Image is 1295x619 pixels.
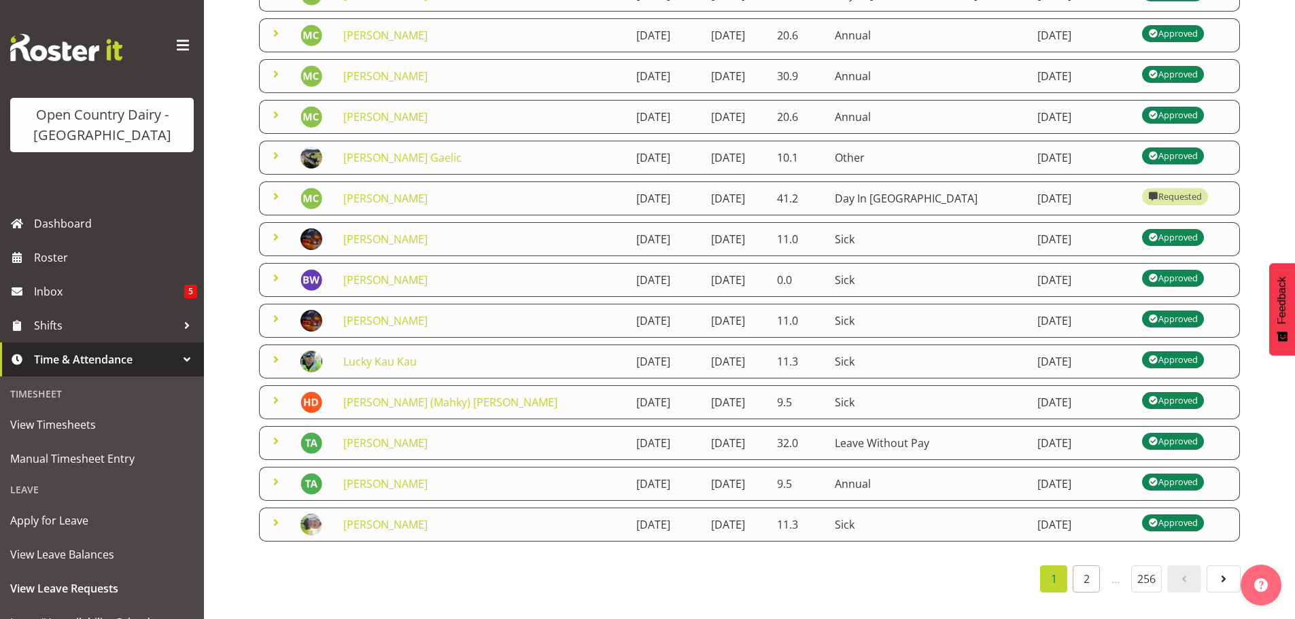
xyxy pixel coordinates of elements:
[769,344,827,378] td: 11.3
[1148,514,1197,531] div: Approved
[3,380,201,408] div: Timesheet
[1148,107,1197,123] div: Approved
[628,181,702,215] td: [DATE]
[1148,188,1201,205] div: Requested
[1029,467,1134,501] td: [DATE]
[300,351,322,372] img: lucky-kau-kaub75bdeb4ebc3a1a5d501d68e79194433.png
[184,285,197,298] span: 5
[703,467,770,501] td: [DATE]
[3,537,201,571] a: View Leave Balances
[1029,100,1134,134] td: [DATE]
[827,100,1029,134] td: Annual
[343,476,428,491] a: [PERSON_NAME]
[1029,344,1134,378] td: [DATE]
[34,315,177,336] span: Shifts
[628,141,702,175] td: [DATE]
[1029,426,1134,460] td: [DATE]
[1148,270,1197,286] div: Approved
[703,508,770,542] td: [DATE]
[343,272,428,287] a: [PERSON_NAME]
[1254,578,1268,592] img: help-xxl-2.png
[1029,59,1134,93] td: [DATE]
[769,222,827,256] td: 11.0
[1029,508,1134,542] td: [DATE]
[300,514,322,535] img: bryan-leathart84cfdb952d0f4e63f5e7337c8aa82601.png
[1029,141,1134,175] td: [DATE]
[1148,229,1197,245] div: Approved
[300,432,322,454] img: thakur-ajit-singh11708.jpg
[343,28,428,43] a: [PERSON_NAME]
[769,385,827,419] td: 9.5
[703,222,770,256] td: [DATE]
[300,228,322,250] img: amba-swann7ed9d8112a71dfd9dade164ec80c2a42.png
[628,385,702,419] td: [DATE]
[827,426,1029,460] td: Leave Without Pay
[628,508,702,542] td: [DATE]
[34,281,184,302] span: Inbox
[1148,66,1197,82] div: Approved
[10,414,194,435] span: View Timesheets
[769,426,827,460] td: 32.0
[1148,25,1197,41] div: Approved
[343,191,428,206] a: [PERSON_NAME]
[703,18,770,52] td: [DATE]
[34,247,197,268] span: Roster
[769,18,827,52] td: 20.6
[703,385,770,419] td: [DATE]
[343,313,428,328] a: [PERSON_NAME]
[1029,385,1134,419] td: [DATE]
[1029,304,1134,338] td: [DATE]
[827,222,1029,256] td: Sick
[1029,181,1134,215] td: [DATE]
[1029,222,1134,256] td: [DATE]
[3,408,201,442] a: View Timesheets
[10,448,194,469] span: Manual Timesheet Entry
[1269,263,1295,355] button: Feedback - Show survey
[1029,18,1134,52] td: [DATE]
[300,24,322,46] img: max-coulter9837.jpg
[300,188,322,209] img: max-coulter9837.jpg
[769,263,827,297] td: 0.0
[3,442,201,476] a: Manual Timesheet Entry
[300,391,322,413] img: harmanpreet-dhillon10098.jpg
[343,150,462,165] a: [PERSON_NAME] Gaelic
[10,34,122,61] img: Rosterit website logo
[827,344,1029,378] td: Sick
[769,508,827,542] td: 11.3
[827,304,1029,338] td: Sick
[343,395,557,410] a: [PERSON_NAME] (Mahky) [PERSON_NAME]
[769,304,827,338] td: 11.0
[1148,474,1197,490] div: Approved
[24,105,180,145] div: Open Country Dairy - [GEOGRAPHIC_DATA]
[703,426,770,460] td: [DATE]
[3,476,201,503] div: Leave
[3,503,201,537] a: Apply for Leave
[343,109,428,124] a: [PERSON_NAME]
[827,141,1029,175] td: Other
[1148,311,1197,327] div: Approved
[300,65,322,87] img: max-coulter9837.jpg
[827,385,1029,419] td: Sick
[628,426,702,460] td: [DATE]
[628,100,702,134] td: [DATE]
[703,100,770,134] td: [DATE]
[827,181,1029,215] td: Day In [GEOGRAPHIC_DATA]
[628,467,702,501] td: [DATE]
[628,222,702,256] td: [DATE]
[827,263,1029,297] td: Sick
[703,141,770,175] td: [DATE]
[827,59,1029,93] td: Annual
[628,18,702,52] td: [DATE]
[703,59,770,93] td: [DATE]
[703,304,770,338] td: [DATE]
[769,141,827,175] td: 10.1
[300,473,322,495] img: thakur-ajit-singh11708.jpg
[10,544,194,565] span: View Leave Balances
[300,106,322,128] img: max-coulter9837.jpg
[628,263,702,297] td: [DATE]
[1148,147,1197,164] div: Approved
[628,344,702,378] td: [DATE]
[34,213,197,234] span: Dashboard
[1148,351,1197,368] div: Approved
[703,344,770,378] td: [DATE]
